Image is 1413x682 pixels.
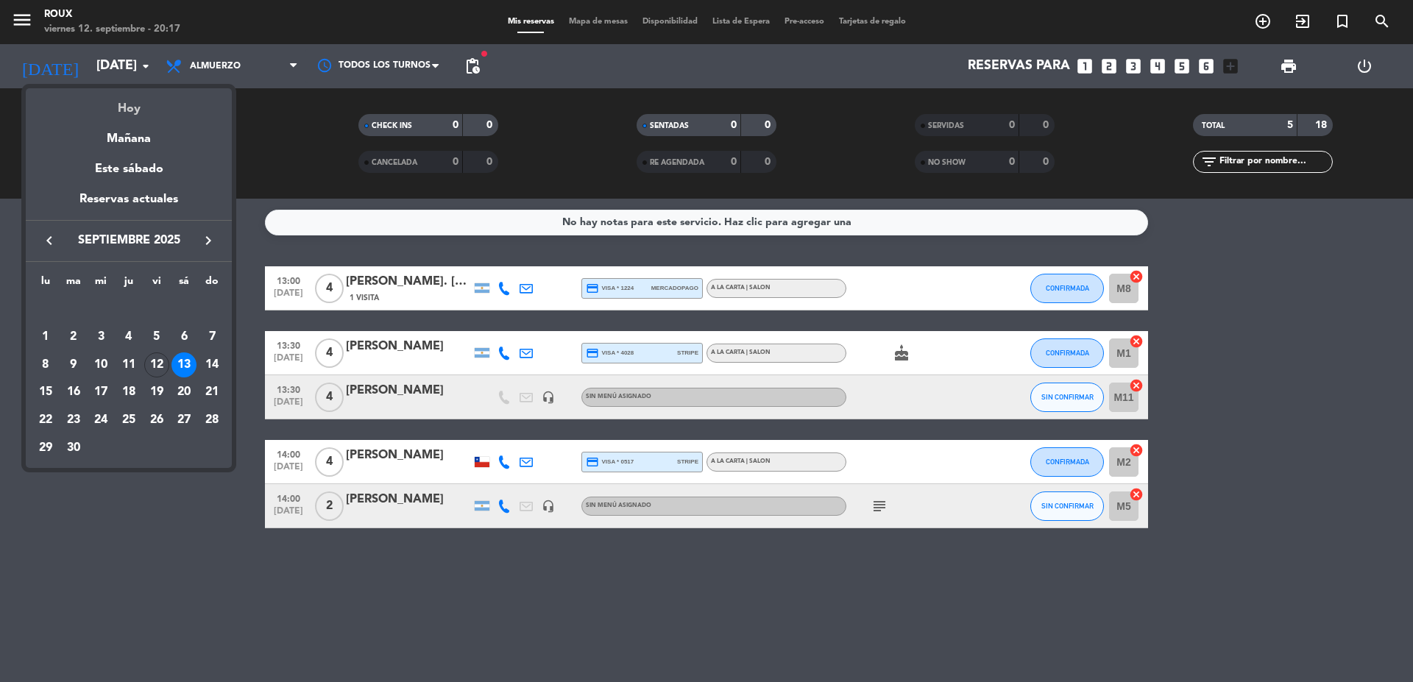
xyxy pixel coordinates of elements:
div: 4 [116,324,141,349]
th: domingo [198,273,226,296]
td: SEP. [32,295,226,323]
td: 3 de septiembre de 2025 [87,323,115,351]
div: 20 [171,380,196,405]
td: 15 de septiembre de 2025 [32,378,60,406]
td: 2 de septiembre de 2025 [60,323,88,351]
td: 29 de septiembre de 2025 [32,434,60,462]
td: 18 de septiembre de 2025 [115,378,143,406]
div: 7 [199,324,224,349]
div: 22 [33,408,58,433]
td: 14 de septiembre de 2025 [198,351,226,379]
div: 19 [144,380,169,405]
td: 12 de septiembre de 2025 [143,351,171,379]
td: 24 de septiembre de 2025 [87,406,115,434]
th: jueves [115,273,143,296]
th: sábado [171,273,199,296]
div: 10 [88,352,113,377]
span: septiembre 2025 [63,231,195,250]
div: 27 [171,408,196,433]
div: 29 [33,436,58,461]
div: Hoy [26,88,232,118]
th: miércoles [87,273,115,296]
td: 6 de septiembre de 2025 [171,323,199,351]
td: 17 de septiembre de 2025 [87,378,115,406]
td: 10 de septiembre de 2025 [87,351,115,379]
td: 1 de septiembre de 2025 [32,323,60,351]
button: keyboard_arrow_left [36,231,63,250]
div: 13 [171,352,196,377]
td: 4 de septiembre de 2025 [115,323,143,351]
td: 23 de septiembre de 2025 [60,406,88,434]
div: Este sábado [26,149,232,190]
div: 15 [33,380,58,405]
td: 27 de septiembre de 2025 [171,406,199,434]
div: 24 [88,408,113,433]
div: 8 [33,352,58,377]
td: 5 de septiembre de 2025 [143,323,171,351]
div: 17 [88,380,113,405]
div: 11 [116,352,141,377]
td: 26 de septiembre de 2025 [143,406,171,434]
div: 5 [144,324,169,349]
td: 28 de septiembre de 2025 [198,406,226,434]
div: 25 [116,408,141,433]
td: 22 de septiembre de 2025 [32,406,60,434]
td: 21 de septiembre de 2025 [198,378,226,406]
td: 16 de septiembre de 2025 [60,378,88,406]
td: 13 de septiembre de 2025 [171,351,199,379]
i: keyboard_arrow_right [199,232,217,249]
th: lunes [32,273,60,296]
div: 26 [144,408,169,433]
div: 9 [61,352,86,377]
td: 20 de septiembre de 2025 [171,378,199,406]
td: 25 de septiembre de 2025 [115,406,143,434]
th: viernes [143,273,171,296]
div: 30 [61,436,86,461]
td: 11 de septiembre de 2025 [115,351,143,379]
div: 14 [199,352,224,377]
div: 16 [61,380,86,405]
td: 7 de septiembre de 2025 [198,323,226,351]
div: 3 [88,324,113,349]
td: 30 de septiembre de 2025 [60,434,88,462]
td: 19 de septiembre de 2025 [143,378,171,406]
div: 1 [33,324,58,349]
div: 2 [61,324,86,349]
td: 8 de septiembre de 2025 [32,351,60,379]
div: Reservas actuales [26,190,232,220]
div: 28 [199,408,224,433]
div: 6 [171,324,196,349]
td: 9 de septiembre de 2025 [60,351,88,379]
i: keyboard_arrow_left [40,232,58,249]
th: martes [60,273,88,296]
div: Mañana [26,118,232,149]
div: 12 [144,352,169,377]
div: 21 [199,380,224,405]
button: keyboard_arrow_right [195,231,222,250]
div: 18 [116,380,141,405]
div: 23 [61,408,86,433]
